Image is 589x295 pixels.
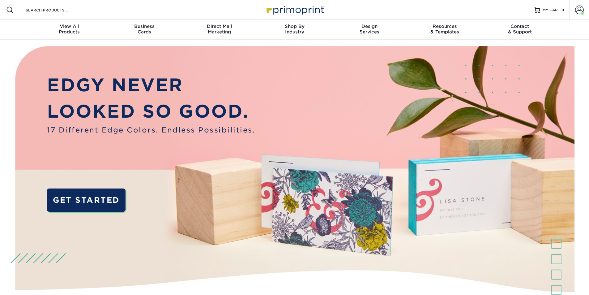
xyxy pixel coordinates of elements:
a: GET STARTED [47,189,125,212]
p: EDGY NEVER [47,72,255,98]
span: 0 [561,8,564,12]
div: Industry [257,24,332,35]
span: Shop By [257,24,332,29]
span: Resources [407,24,482,29]
a: Contact& Support [482,20,557,40]
a: DesignServices [332,20,407,40]
span: View All [32,24,107,29]
span: Contact [482,24,557,29]
span: Business [107,24,182,29]
div: Cards [107,24,182,35]
div: & Support [482,24,557,35]
a: View AllProducts [32,20,107,40]
div: Products [32,24,107,35]
span: Direct Mail [182,24,257,29]
span: 17 Different Edge Colors. Endless Possibilities. [47,125,255,135]
a: BusinessCards [107,20,182,40]
a: Direct MailMarketing [182,20,257,40]
input: SEARCH PRODUCTS..... [25,6,85,14]
a: Shop ByIndustry [257,20,332,40]
div: Marketing [182,24,257,35]
img: Primoprint [264,3,326,16]
span: Design [332,24,407,29]
div: Services [332,24,407,35]
a: Resources& Templates [407,20,482,40]
p: LOOKED SO GOOD. [47,98,255,125]
span: MY CART [543,7,560,13]
div: & Templates [407,24,482,35]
